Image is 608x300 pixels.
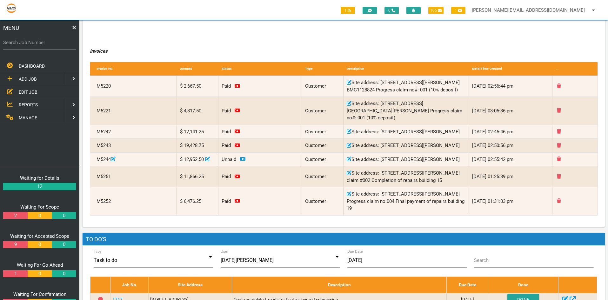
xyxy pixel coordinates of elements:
div: ... [552,62,594,76]
img: s3file [6,3,17,13]
div: M5251 [93,166,177,187]
th: Due Date [446,277,488,293]
div: $ 19,428.75 [177,139,218,152]
span: 0 [384,7,399,14]
div: $ 6,476.25 [177,187,218,215]
span: Invoice paid on 07/08/2025 [222,198,231,204]
div: Type [302,62,344,76]
span: Invoice paid on 24/04/2025 [222,108,231,114]
div: $ 12,141.25 [177,125,218,139]
label: Search Job Number [3,39,76,46]
div: M5242 [93,125,177,139]
div: Site address: [STREET_ADDRESS][GEOGRAPHIC_DATA][PERSON_NAME] Progress claim no#: 001 (10% deposit) [344,97,469,125]
a: 0 [28,212,52,219]
div: [DATE] 02:55:42 pm [469,153,552,166]
a: Click to remove payment [235,108,240,114]
a: 9 [3,241,27,248]
div: Status [218,62,302,76]
a: Click to remove payment [235,198,240,204]
div: [DATE] 02:45:46 pm [469,125,552,139]
a: Waiting for Accepted Scope [10,233,69,239]
div: M5244 [93,153,177,166]
div: $ 12,952.50 [177,153,218,166]
a: 0 [52,212,76,219]
a: Click to remove payment [235,83,240,89]
div: Amount [177,62,218,76]
a: Click to pay invoice [240,157,245,162]
div: [DATE] 01:31:03 pm [469,187,552,215]
th: Job No. [110,277,149,293]
span: REPORTS [19,102,38,107]
a: 0 [28,241,52,248]
div: Description [344,62,469,76]
div: Customer [302,187,344,215]
span: Invoice paid on 01/07/2025 [222,129,231,135]
a: Waiting For Confirmation [13,291,66,297]
a: Waiting for Details [20,175,59,181]
div: M5221 [93,97,177,125]
h1: To Do's [83,233,605,246]
a: 1 [3,270,27,277]
div: Site address: [STREET_ADDRESS][PERSON_NAME] [344,139,469,152]
th: Site Address [149,277,232,293]
div: Site address: [STREET_ADDRESS][PERSON_NAME] BMC1128824 Progress claim no#: 001 (10% deposit) [344,76,469,97]
span: EDIT JOB [19,89,37,94]
div: [DATE] 02:56:44 pm [469,76,552,97]
div: [DATE] 01:25:39 pm [469,166,552,187]
a: Waiting For Scope [20,204,59,210]
span: ADD JOB [19,77,37,82]
a: 2 [3,212,27,219]
div: Customer [302,139,344,152]
div: Date/Time Created [469,62,552,76]
div: M5243 [93,139,177,152]
div: Customer [302,166,344,187]
span: MANAGE [19,115,37,120]
div: [DATE] 03:05:36 pm [469,97,552,125]
th: Description [232,277,446,293]
label: User [221,249,229,254]
div: $ 2,667.50 [177,76,218,97]
span: 106 [428,7,444,14]
a: 0 [52,241,76,248]
div: Customer [302,153,344,166]
span: Invoice paid on 07/08/2025 [222,174,231,179]
label: Due Date [347,249,363,254]
span: Unpaid [222,157,236,162]
div: Customer [302,97,344,125]
a: 0 [28,270,52,277]
a: Click to remove payment [235,143,240,148]
div: Site address: [STREET_ADDRESS][PERSON_NAME] Progress claim no:004 Final payment of repairs buildi... [344,187,469,215]
span: DASHBOARD [19,63,45,69]
span: MENU [3,23,19,32]
div: Invoice No. [93,62,177,76]
a: Click to remove payment [235,129,240,135]
a: Waiting For Go Ahead [17,262,63,268]
i: Invoices [90,48,108,54]
label: Search [474,257,489,264]
label: Type [94,249,102,254]
div: Customer [302,76,344,97]
a: Click to remove payment [235,174,240,179]
a: 12 [3,183,76,190]
span: Invoice paid on 24/04/2025 [222,83,231,89]
span: Invoice paid on 01/07/2025 [222,143,231,148]
div: Customer [302,125,344,139]
a: 0 [52,270,76,277]
div: [DATE] 02:50:56 pm [469,139,552,152]
th: Done [488,277,558,293]
div: Site address: [STREET_ADDRESS][PERSON_NAME] [344,153,469,166]
div: $ 11,866.25 [177,166,218,187]
div: Site address: [STREET_ADDRESS][PERSON_NAME] [344,125,469,139]
span: 1 [451,7,465,14]
div: M5252 [93,187,177,215]
div: $ 4,317.50 [177,97,218,125]
div: Site address: [STREET_ADDRESS][PERSON_NAME] claim #002 Completion of repairs building 15 [344,166,469,187]
div: M5220 [93,76,177,97]
span: 1 [341,7,355,14]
